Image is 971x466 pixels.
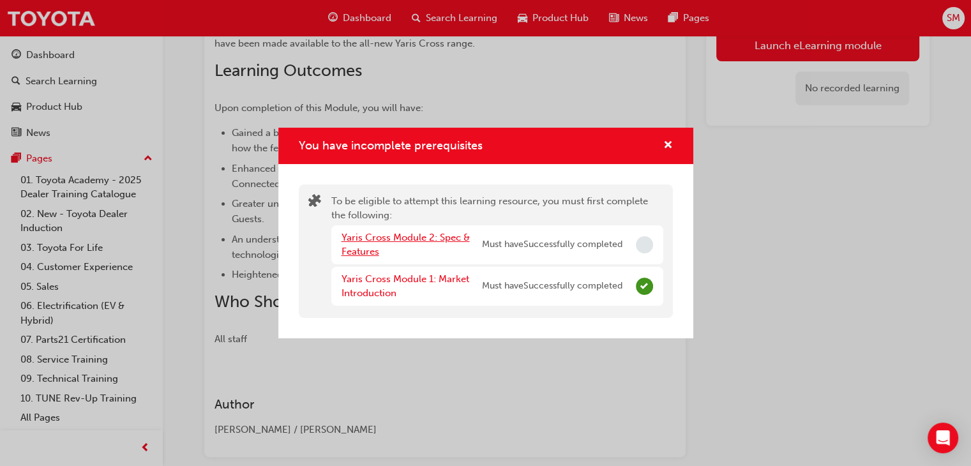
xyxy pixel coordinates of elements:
div: Open Intercom Messenger [928,423,958,453]
span: You have incomplete prerequisites [299,139,483,153]
span: puzzle-icon [308,195,321,210]
span: Complete [636,278,653,295]
span: cross-icon [663,140,673,152]
div: You have incomplete prerequisites [278,128,693,338]
div: To be eligible to attempt this learning resource, you must first complete the following: [331,194,663,308]
span: Must have Successfully completed [482,237,622,252]
a: Yaris Cross Module 1: Market Introduction [342,273,469,299]
a: Yaris Cross Module 2: Spec & Features [342,232,470,258]
button: cross-icon [663,138,673,154]
span: Incomplete [636,236,653,253]
span: Must have Successfully completed [482,279,622,294]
